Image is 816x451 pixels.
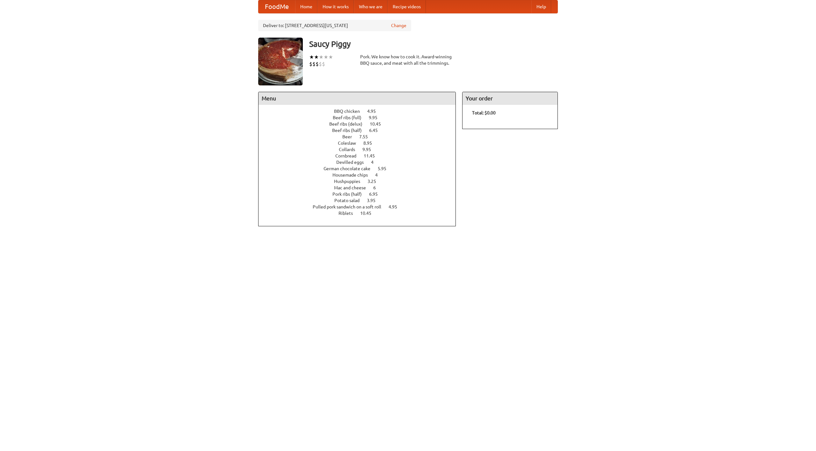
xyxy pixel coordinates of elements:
span: German chocolate cake [324,166,377,171]
span: 8.95 [363,141,378,146]
span: BBQ chicken [334,109,366,114]
a: Coleslaw 8.95 [338,141,384,146]
li: $ [316,61,319,68]
a: Beef ribs (delux) 10.45 [329,121,393,127]
img: angular.jpg [258,38,303,85]
span: 9.95 [369,115,384,120]
span: Coleslaw [338,141,362,146]
span: Cornbread [335,153,363,158]
a: Devilled eggs 4 [336,160,385,165]
span: Beef ribs (delux) [329,121,369,127]
span: 5.95 [378,166,393,171]
a: How it works [317,0,354,13]
a: Housemade chips 4 [332,172,390,178]
h4: Menu [259,92,455,105]
a: BBQ chicken 4.95 [334,109,388,114]
a: Cornbread 11.45 [335,153,387,158]
a: Hushpuppies 3.25 [334,179,388,184]
li: $ [312,61,316,68]
a: German chocolate cake 5.95 [324,166,398,171]
a: Recipe videos [388,0,426,13]
li: ★ [324,54,328,61]
li: $ [309,61,312,68]
span: 11.45 [364,153,381,158]
a: Collards 9.95 [339,147,383,152]
a: Who we are [354,0,388,13]
span: 7.55 [359,134,374,139]
span: 10.45 [360,211,378,216]
a: Help [531,0,551,13]
span: 3.25 [368,179,382,184]
span: 6.45 [369,128,384,133]
a: Riblets 10.45 [339,211,383,216]
b: Total: $0.00 [472,110,496,115]
a: Potato salad 3.95 [334,198,387,203]
a: Beef ribs (full) 9.95 [333,115,389,120]
a: Pulled pork sandwich on a soft roll 4.95 [313,204,409,209]
a: Mac and cheese 6 [334,185,388,190]
span: Pulled pork sandwich on a soft roll [313,204,388,209]
span: 4 [371,160,380,165]
a: Pork ribs (half) 6.95 [332,192,390,197]
span: Collards [339,147,361,152]
span: Pork ribs (half) [332,192,368,197]
span: 4.95 [389,204,404,209]
span: 6 [373,185,382,190]
span: 9.95 [362,147,377,152]
span: 3.95 [367,198,382,203]
div: Pork. We know how to cook it. Award-winning BBQ sauce, and meat with all the trimmings. [360,54,456,66]
span: 4 [375,172,384,178]
li: ★ [319,54,324,61]
a: Change [391,22,406,29]
span: Hushpuppies [334,179,367,184]
a: Beef ribs (half) 6.45 [332,128,390,133]
li: ★ [328,54,333,61]
h4: Your order [463,92,557,105]
li: $ [319,61,322,68]
span: Riblets [339,211,359,216]
li: $ [322,61,325,68]
span: 6.95 [369,192,384,197]
div: Deliver to: [STREET_ADDRESS][US_STATE] [258,20,411,31]
a: FoodMe [259,0,295,13]
li: ★ [309,54,314,61]
li: ★ [314,54,319,61]
a: Beer 7.55 [342,134,380,139]
span: Housemade chips [332,172,374,178]
span: Beef ribs (half) [332,128,368,133]
span: Devilled eggs [336,160,370,165]
span: 4.95 [367,109,382,114]
h3: Saucy Piggy [309,38,558,50]
span: Mac and cheese [334,185,372,190]
span: Beer [342,134,358,139]
span: 10.45 [370,121,387,127]
span: Beef ribs (full) [333,115,368,120]
span: Potato salad [334,198,366,203]
a: Home [295,0,317,13]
